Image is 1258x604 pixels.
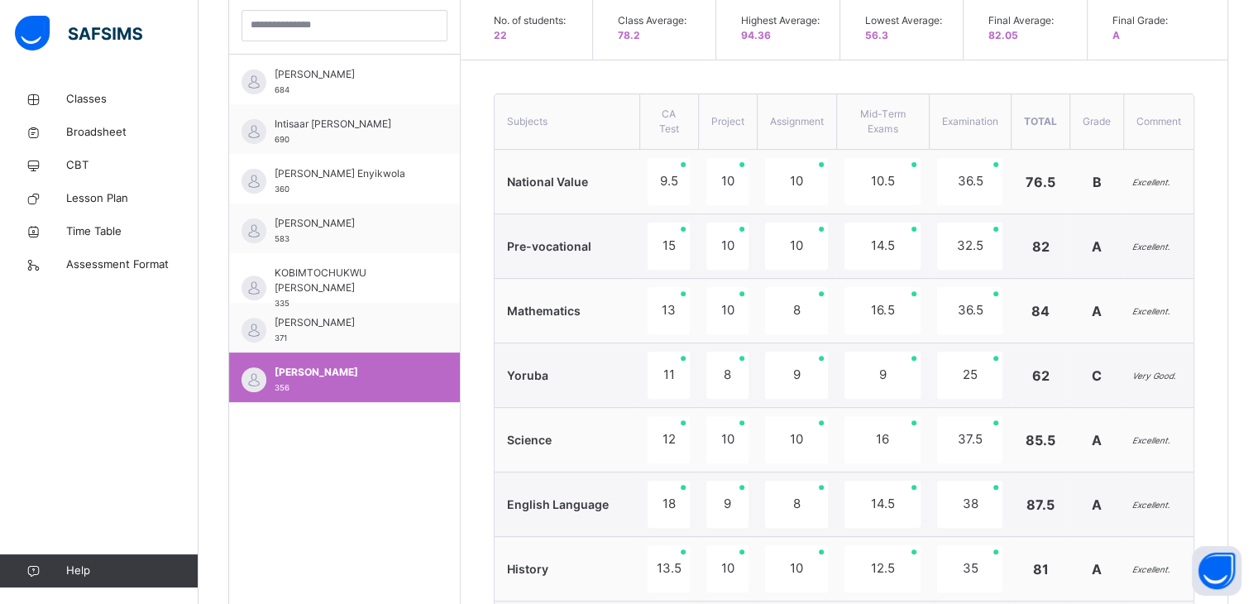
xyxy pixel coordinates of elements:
span: 684 [275,85,289,94]
i: Excellent. [1131,306,1170,316]
i: Excellent. [1131,435,1170,445]
div: 10 [706,416,749,463]
div: 35 [937,545,1002,592]
span: 335 [275,299,289,308]
div: 9 [765,352,828,399]
img: default.svg [242,169,266,194]
span: Lesson Plan [66,190,199,207]
span: Classes [66,91,199,108]
div: 16 [844,416,921,463]
span: 690 [275,135,289,144]
span: Mathematics [507,304,581,318]
th: Examination [929,94,1011,150]
img: default.svg [242,276,266,300]
div: 13 [648,287,690,334]
img: default.svg [242,218,266,243]
i: Excellent. [1131,177,1170,187]
div: 15 [648,223,690,270]
th: Assignment [757,94,836,150]
span: 56.3 [865,29,888,41]
i: Excellent. [1131,564,1170,574]
div: 10 [765,545,828,592]
span: History [507,562,548,576]
span: 78.2 [618,29,640,41]
span: Yoruba [507,368,548,382]
span: B [1092,174,1101,190]
div: 37.5 [937,416,1002,463]
div: 10 [765,158,828,205]
div: 25 [937,352,1002,399]
span: 82.05 [988,29,1018,41]
div: 36.5 [937,158,1002,205]
span: [PERSON_NAME] [275,67,423,82]
span: 356 [275,383,289,392]
span: Final Grade: [1112,13,1195,28]
div: 14.5 [844,481,921,528]
span: 62 [1031,367,1049,384]
span: Assessment Format [66,256,199,273]
span: CBT [66,157,199,174]
div: 9 [844,352,921,399]
span: English Language [507,497,609,511]
span: C [1092,367,1102,384]
div: 18 [648,481,690,528]
img: default.svg [242,318,266,343]
img: default.svg [242,70,266,94]
img: default.svg [242,367,266,392]
div: 14.5 [844,223,921,270]
div: 9 [706,481,749,528]
span: 583 [275,234,289,243]
span: 85.5 [1026,432,1055,448]
th: Mid-Term Exams [836,94,929,150]
div: 8 [765,481,828,528]
div: 38 [937,481,1002,528]
span: 81 [1032,561,1048,578]
img: default.svg [242,119,266,144]
img: safsims [15,16,142,50]
span: Highest Average: [741,13,823,28]
span: A [1092,303,1102,319]
span: Help [66,563,198,579]
span: A [1112,29,1120,41]
span: Time Table [66,223,199,240]
th: Subjects [495,94,639,150]
div: 8 [706,352,749,399]
i: Very Good. [1131,371,1175,381]
span: 87.5 [1026,496,1055,513]
span: A [1092,496,1102,513]
span: Broadsheet [66,124,199,141]
span: National Value [507,175,588,189]
div: 36.5 [937,287,1002,334]
span: 76.5 [1026,174,1055,190]
div: 8 [765,287,828,334]
span: No. of students: [494,13,576,28]
i: Excellent. [1131,500,1170,510]
span: 371 [275,333,287,343]
span: Final Average: [988,13,1070,28]
span: Science [507,433,552,447]
th: CA Test [639,94,698,150]
div: 12.5 [844,545,921,592]
span: Total [1024,115,1057,127]
div: 12 [648,416,690,463]
span: [PERSON_NAME] [275,216,423,231]
span: A [1092,432,1102,448]
span: 22 [494,29,507,41]
span: Intisaar [PERSON_NAME] [275,117,423,132]
span: A [1092,238,1102,255]
div: 32.5 [937,223,1002,270]
span: 82 [1031,238,1049,255]
div: 10 [706,545,749,592]
span: [PERSON_NAME] [275,315,423,330]
span: KOBIMTOCHUKWU [PERSON_NAME] [275,266,423,295]
th: Comment [1123,94,1193,150]
span: Pre-vocational [507,239,591,253]
span: 84 [1031,303,1050,319]
th: Project [698,94,757,150]
div: 16.5 [844,287,921,334]
div: 9.5 [648,158,690,205]
span: [PERSON_NAME] [275,365,423,380]
span: 94.36 [741,29,771,41]
div: 10 [765,416,828,463]
div: 13.5 [648,545,690,592]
